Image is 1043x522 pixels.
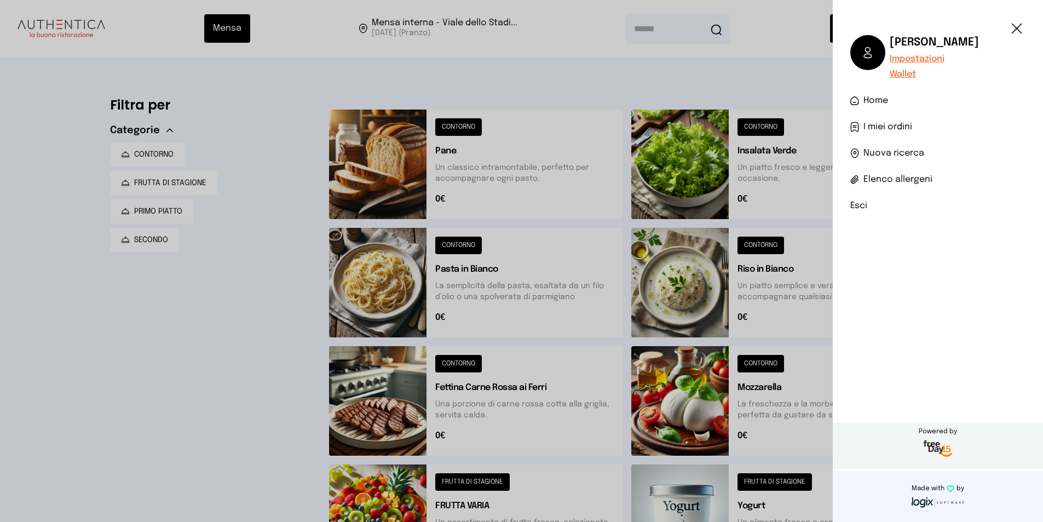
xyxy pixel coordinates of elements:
a: Impostazioni [890,53,979,66]
img: logo-freeday.3e08031.png [921,438,955,460]
span: Elenco allergeni [863,173,932,186]
p: Made with by [837,484,1039,493]
a: Elenco allergeni [850,173,1025,186]
span: I miei ordini [863,121,912,134]
li: Esci [850,199,1025,213]
a: I miei ordini [850,121,1025,134]
span: Powered by [833,427,1043,436]
h6: [PERSON_NAME] [890,35,979,50]
span: Nuova ricerca [863,147,924,160]
a: Home [850,94,1025,107]
button: carrello •0 [830,14,909,43]
span: Home [863,94,888,107]
button: Wallet [890,68,916,81]
a: Nuova ricerca [850,147,1025,160]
